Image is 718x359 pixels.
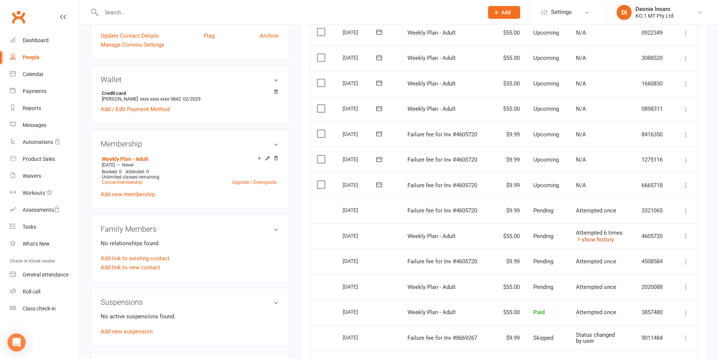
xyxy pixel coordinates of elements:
[343,128,377,140] div: [DATE]
[407,309,456,316] span: Weekly Plan - Adult
[204,31,214,40] a: Flag
[23,173,41,179] div: Waivers
[343,77,377,89] div: [DATE]
[101,140,279,148] h3: Membership
[101,40,164,49] a: Manage Comms Settings
[8,333,26,351] div: Open Intercom Messenger
[343,179,377,191] div: [DATE]
[407,233,456,240] span: Weekly Plan - Adult
[232,180,277,185] a: Upgrade / Downgrade
[635,147,673,173] td: 1275116
[635,122,673,147] td: 8416350
[343,230,377,241] div: [DATE]
[533,284,553,290] span: Pending
[23,207,60,213] div: Assessments
[533,55,559,61] span: Upcoming
[23,224,36,230] div: Tasks
[10,300,80,317] a: Class kiosk mode
[635,223,673,249] td: 4605720
[533,182,559,189] span: Upcoming
[343,255,377,267] div: [DATE]
[491,147,526,173] td: $9.99
[533,156,559,163] span: Upcoming
[343,26,377,38] div: [DATE]
[23,241,50,247] div: What's New
[407,207,477,214] span: Failure fee for Inv #4605720
[101,75,279,84] h3: Wallet
[23,289,40,295] div: Roll call
[100,162,279,168] div: —
[23,122,46,128] div: Messages
[23,156,55,162] div: Product Sales
[491,274,526,300] td: $55.00
[635,325,673,351] td: 9011484
[102,156,148,162] a: Weekly Plan - Adult
[102,162,115,168] span: [DATE]
[407,29,456,36] span: Weekly Plan - Adult
[343,281,377,292] div: [DATE]
[491,325,526,351] td: $9.99
[101,328,153,335] a: Add new suspension
[102,90,275,96] strong: Credit card
[101,89,279,103] li: [PERSON_NAME]
[491,20,526,46] td: $55.00
[140,96,181,102] span: xxxx xxxx xxxx 5842
[23,37,49,43] div: Dashboard
[576,105,586,112] span: N/A
[617,5,632,20] div: DI
[343,332,377,343] div: [DATE]
[10,66,80,83] a: Calendar
[10,283,80,300] a: Roll call
[635,96,673,122] td: 0898311
[576,131,586,138] span: N/A
[10,151,80,168] a: Product Sales
[533,131,559,138] span: Upcoming
[576,156,586,163] span: N/A
[488,6,520,19] button: Add
[533,80,559,87] span: Upcoming
[343,52,377,63] div: [DATE]
[635,173,673,198] td: 6665718
[635,299,673,325] td: 3857480
[9,8,28,26] a: Clubworx
[533,309,545,316] span: Paid
[183,96,201,102] span: 02/2029
[407,55,456,61] span: Weekly Plan - Adult
[576,284,616,290] span: Attempted once
[576,332,615,345] span: Status changed by user
[533,29,559,36] span: Upcoming
[501,9,511,15] span: Add
[10,32,80,49] a: Dashboard
[576,309,616,316] span: Attempted once
[343,102,377,114] div: [DATE]
[491,122,526,147] td: $9.99
[23,190,45,196] div: Workouts
[407,335,477,341] span: Failure fee for Inv #8669267
[491,71,526,96] td: $55.00
[101,298,279,306] h3: Suspensions
[10,202,80,218] a: Assessments
[491,249,526,274] td: $9.99
[576,55,586,61] span: N/A
[635,274,673,300] td: 2020088
[10,185,80,202] a: Workouts
[23,54,40,60] div: People
[101,254,170,263] a: Add link to existing contact
[533,105,559,112] span: Upcoming
[10,134,80,151] a: Automations
[10,218,80,235] a: Tasks
[635,20,673,46] td: 0922349
[23,105,41,111] div: Reports
[635,71,673,96] td: 1660830
[491,96,526,122] td: $55.00
[343,306,377,318] div: [DATE]
[10,117,80,134] a: Messages
[551,4,572,21] span: Settings
[102,174,159,180] span: Unlimited classes remaining
[10,49,80,66] a: People
[576,182,586,189] span: N/A
[635,198,673,223] td: 3321065
[491,45,526,71] td: $55.00
[10,266,80,283] a: General attendance kiosk mode
[407,105,456,112] span: Weekly Plan - Adult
